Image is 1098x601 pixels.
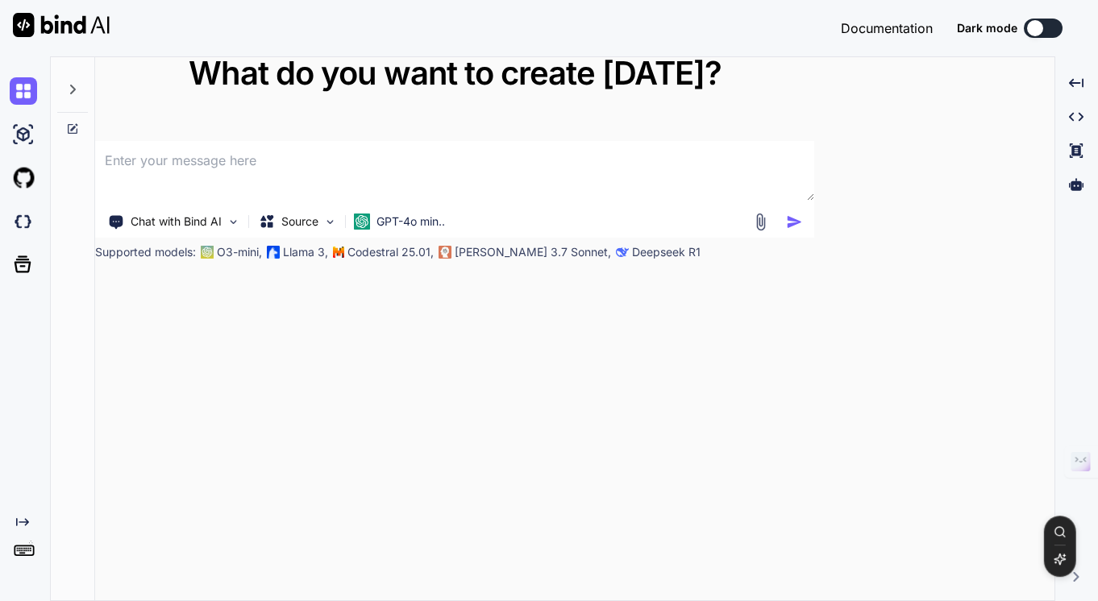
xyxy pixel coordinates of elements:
[13,13,110,37] img: Bind AI
[455,244,611,260] p: [PERSON_NAME] 3.7 Sonnet,
[10,77,37,105] img: chat
[10,164,37,192] img: githubLight
[10,208,37,235] img: darkCloudIdeIcon
[347,244,434,260] p: Codestral 25.01,
[10,121,37,148] img: ai-studio
[189,53,722,93] span: What do you want to create [DATE]?
[957,20,1017,36] span: Dark mode
[841,20,933,36] span: Documentation
[283,244,328,260] p: Llama 3,
[333,247,344,258] img: Mistral-AI
[616,246,629,259] img: claude
[281,213,318,230] p: Source
[217,244,262,260] p: O3-mini,
[439,246,451,259] img: claude
[632,244,701,260] p: Deepseek R1
[95,244,196,260] p: Supported models:
[841,19,933,38] button: Documentation
[201,246,214,259] img: GPT-4
[227,215,240,229] img: Pick Tools
[786,213,803,230] img: icon
[376,213,445,230] p: GPT-4o min..
[751,213,770,231] img: attachment
[131,213,222,230] p: Chat with Bind AI
[354,213,370,230] img: GPT-4o mini
[267,246,280,259] img: Llama2
[323,215,337,229] img: Pick Models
